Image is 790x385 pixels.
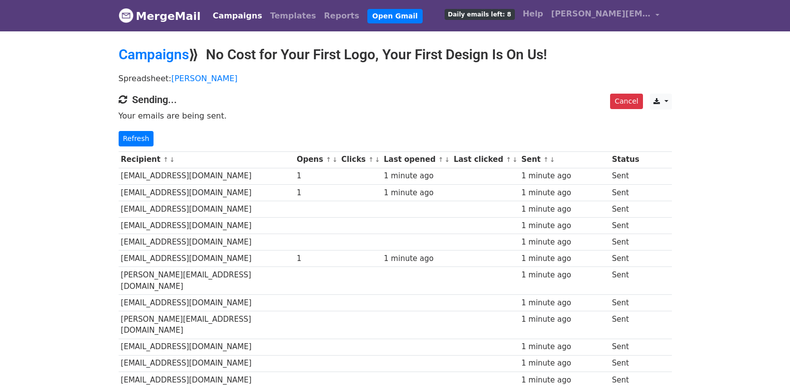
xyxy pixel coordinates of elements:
[519,151,610,168] th: Sent
[119,46,189,63] a: Campaigns
[521,269,607,281] div: 1 minute ago
[521,341,607,353] div: 1 minute ago
[451,151,519,168] th: Last clicked
[119,94,672,106] h4: Sending...
[610,339,641,355] td: Sent
[445,156,450,163] a: ↓
[521,314,607,325] div: 1 minute ago
[438,156,444,163] a: ↑
[297,187,336,199] div: 1
[297,170,336,182] div: 1
[610,267,641,295] td: Sent
[610,294,641,311] td: Sent
[332,156,337,163] a: ↓
[119,217,295,234] td: [EMAIL_ADDRESS][DOMAIN_NAME]
[445,9,515,20] span: Daily emails left: 8
[326,156,331,163] a: ↑
[119,131,154,146] a: Refresh
[339,151,381,168] th: Clicks
[375,156,380,163] a: ↓
[521,170,607,182] div: 1 minute ago
[169,156,175,163] a: ↓
[547,4,664,27] a: [PERSON_NAME][EMAIL_ADDRESS][DOMAIN_NAME]
[171,74,238,83] a: [PERSON_NAME]
[506,156,511,163] a: ↑
[441,4,519,24] a: Daily emails left: 8
[119,251,295,267] td: [EMAIL_ADDRESS][DOMAIN_NAME]
[610,201,641,217] td: Sent
[521,253,607,264] div: 1 minute ago
[610,168,641,184] td: Sent
[610,251,641,267] td: Sent
[521,297,607,309] div: 1 minute ago
[294,151,339,168] th: Opens
[119,184,295,201] td: [EMAIL_ADDRESS][DOMAIN_NAME]
[381,151,451,168] th: Last opened
[610,184,641,201] td: Sent
[384,170,449,182] div: 1 minute ago
[550,156,555,163] a: ↓
[119,46,672,63] h2: ⟫ No Cost for Your First Logo, Your First Design Is On Us!
[119,73,672,84] p: Spreadsheet:
[551,8,651,20] span: [PERSON_NAME][EMAIL_ADDRESS][DOMAIN_NAME]
[266,6,320,26] a: Templates
[519,4,547,24] a: Help
[119,201,295,217] td: [EMAIL_ADDRESS][DOMAIN_NAME]
[521,204,607,215] div: 1 minute ago
[163,156,168,163] a: ↑
[610,217,641,234] td: Sent
[119,234,295,251] td: [EMAIL_ADDRESS][DOMAIN_NAME]
[740,337,790,385] iframe: Chat Widget
[119,311,295,339] td: [PERSON_NAME][EMAIL_ADDRESS][DOMAIN_NAME]
[512,156,518,163] a: ↓
[610,234,641,251] td: Sent
[521,187,607,199] div: 1 minute ago
[119,151,295,168] th: Recipient
[119,355,295,372] td: [EMAIL_ADDRESS][DOMAIN_NAME]
[119,267,295,295] td: [PERSON_NAME][EMAIL_ADDRESS][DOMAIN_NAME]
[610,355,641,372] td: Sent
[521,358,607,369] div: 1 minute ago
[119,339,295,355] td: [EMAIL_ADDRESS][DOMAIN_NAME]
[119,168,295,184] td: [EMAIL_ADDRESS][DOMAIN_NAME]
[119,5,201,26] a: MergeMail
[297,253,336,264] div: 1
[521,237,607,248] div: 1 minute ago
[368,156,374,163] a: ↑
[610,94,642,109] a: Cancel
[209,6,266,26] a: Campaigns
[384,187,449,199] div: 1 minute ago
[119,111,672,121] p: Your emails are being sent.
[119,8,134,23] img: MergeMail logo
[610,151,641,168] th: Status
[521,220,607,232] div: 1 minute ago
[367,9,423,23] a: Open Gmail
[543,156,549,163] a: ↑
[610,311,641,339] td: Sent
[119,294,295,311] td: [EMAIL_ADDRESS][DOMAIN_NAME]
[384,253,449,264] div: 1 minute ago
[320,6,363,26] a: Reports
